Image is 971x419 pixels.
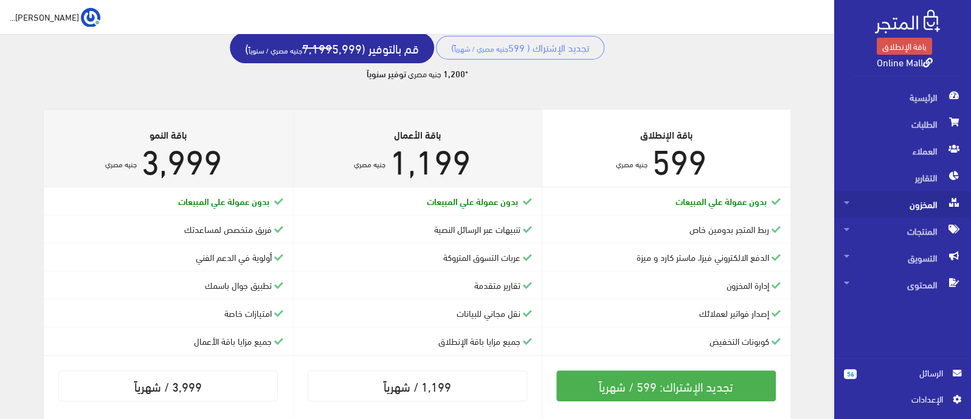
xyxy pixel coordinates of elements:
[302,36,332,59] s: 7,199
[390,127,471,189] span: 1,199
[877,53,933,71] a: Online Mall
[551,251,781,264] div: الدفع الالكتروني فيزا، ماستر كارد و ميزة
[408,66,441,81] small: جنيه مصري
[652,127,707,189] span: 599
[676,194,767,207] b: بدون عمولة علي المبيعات
[443,67,465,80] strong: 1,200
[844,392,961,412] a: اﻹعدادات
[844,84,961,111] span: الرئيسية
[844,369,857,379] span: 56
[178,194,269,207] b: بدون عمولة علي المبيعات
[551,279,781,292] div: إدارة المخزون
[427,194,518,207] b: بدون عمولة علي المبيعات
[844,244,961,271] span: التسويق
[308,370,527,401] a: 1,199 / شهرياً
[249,43,302,57] small: جنيه مصري / سنوياً
[551,129,781,140] h6: باقة الإنطلاق
[875,10,940,33] img: .
[616,157,648,170] sup: جنيه مصري
[834,84,971,111] a: الرئيسية
[834,137,971,164] a: العملاء
[854,392,942,406] span: اﻹعدادات
[834,164,971,191] a: التقارير
[877,38,932,55] a: باقة الإنطلاق
[834,191,971,218] a: المخزون
[230,32,434,63] a: قم بالتوفير (7,1995,999جنيه مصري / سنوياً)
[81,8,100,27] img: ...
[844,366,961,392] a: 56 الرسائل
[551,223,781,236] div: ربط المتجر بدومين خاص
[866,366,943,379] span: الرسائل
[54,306,283,320] div: امتيازات خاصة
[303,306,532,320] div: نقل مجاني للبيانات
[844,218,961,244] span: المنتجات
[54,129,283,140] h6: باقة النمو
[54,279,283,292] div: تطبيق جوال باسمك
[54,223,283,236] div: فريق متخصص لمساعدتك
[556,370,776,401] a: تجديد الإشتراك: 599 / شهرياً
[54,251,283,264] div: أولوية في الدعم الفني
[834,111,971,137] a: الطلبات
[303,251,532,264] div: عربات التسوق المتروكة
[844,271,961,298] span: المحتوى
[367,67,406,80] strong: توفير سنوياً
[303,223,532,236] div: تنبيهات عبر الرسائل النصية
[303,129,532,140] h6: باقة الأعمال
[303,279,532,292] div: تقارير متقدمة
[303,334,532,348] div: جميع مزايا باقة الإنطلاق
[844,137,961,164] span: العملاء
[844,164,961,191] span: التقارير
[551,306,781,320] div: إصدار فواتير لعملائك
[54,334,283,348] div: جميع مزايا باقة الأعمال
[436,36,604,59] a: تجديد الإشتراك ( 599جنيه مصري / شهرياً)
[454,41,508,55] small: جنيه مصري / شهرياً
[551,334,781,348] div: كوبونات التخفيض
[10,7,100,27] a: ... [PERSON_NAME]...
[834,271,971,298] a: المحتوى
[15,336,61,382] iframe: Drift Widget Chat Controller
[58,370,278,401] a: 3,999 / شهرياً
[141,127,222,189] span: 3,999
[844,191,961,218] span: المخزون
[10,9,79,24] span: [PERSON_NAME]...
[844,111,961,137] span: الطلبات
[105,157,137,170] sup: جنيه مصري
[834,218,971,244] a: المنتجات
[354,157,385,170] sup: جنيه مصري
